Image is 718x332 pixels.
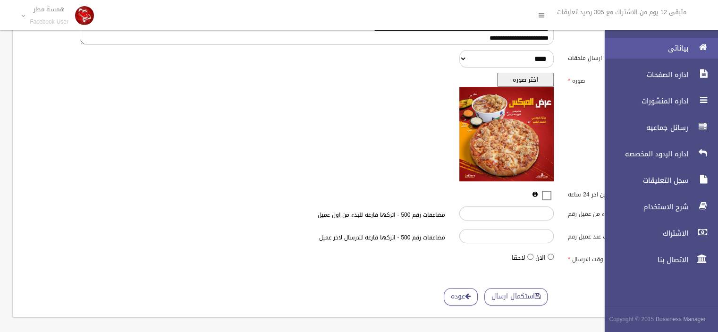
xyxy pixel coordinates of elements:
[597,117,718,138] a: رسائل جماعيه
[444,288,478,306] a: عوده
[597,43,691,53] span: بياناتى
[597,196,718,217] a: شرح الاستخدام
[597,38,718,59] a: بياناتى
[597,144,718,164] a: اداره الردود المخصصه
[656,314,706,324] strong: Bussiness Manager
[597,229,691,238] span: الاشتراك
[561,252,669,265] label: وقت الارسال
[484,288,548,306] button: استكمال ارسال
[561,73,669,86] label: صوره
[597,96,691,106] span: اداره المنشورات
[597,176,691,185] span: سجل التعليقات
[459,87,554,181] img: معاينه الصوره
[561,50,669,63] label: ارسال ملحقات
[597,202,691,212] span: شرح الاستخدام
[597,91,718,111] a: اداره المنشورات
[597,249,718,270] a: الاتصال بنا
[30,18,68,26] small: Facebook User
[597,123,691,132] span: رسائل جماعيه
[597,223,718,244] a: الاشتراك
[597,255,691,264] span: الاتصال بنا
[535,252,546,264] label: الان
[512,252,525,264] label: لاحقا
[597,64,718,85] a: اداره الصفحات
[561,187,669,200] label: المتفاعلين اخر 24 ساعه
[597,170,718,191] a: سجل التعليقات
[561,206,669,220] label: البدء من عميل رقم
[561,229,669,242] label: التوقف عند عميل رقم
[30,6,68,13] p: همسة مطر
[597,149,691,159] span: اداره الردود المخصصه
[188,212,446,218] h6: مضاعفات رقم 500 - اتركها فارغه للبدء من اول عميل
[597,70,691,79] span: اداره الصفحات
[609,314,654,324] span: Copyright © 2015
[188,235,446,241] h6: مضاعفات رقم 500 - اتركها فارغه للارسال لاخر عميل
[497,73,554,87] button: اختر صوره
